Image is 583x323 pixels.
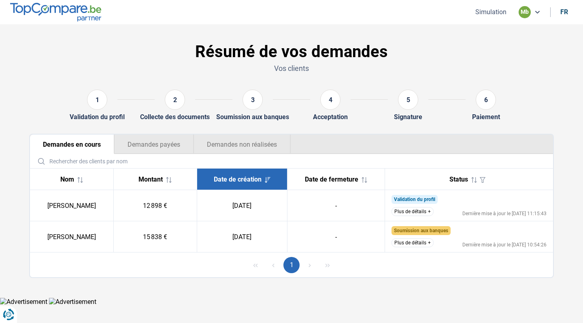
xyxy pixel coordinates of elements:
[265,257,281,273] button: Previous Page
[140,113,210,121] div: Collecte des documents
[462,211,547,216] div: Dernière mise à jour le [DATE] 11:15:43
[394,228,448,233] span: Soumission aux banques
[472,113,500,121] div: Paiement
[449,175,468,183] span: Status
[398,90,418,110] div: 5
[30,221,113,252] td: [PERSON_NAME]
[313,113,348,121] div: Acceptation
[462,242,547,247] div: Dernière mise à jour le [DATE] 10:54:26
[302,257,318,273] button: Next Page
[394,113,422,121] div: Signature
[319,257,336,273] button: Last Page
[283,257,300,273] button: Page 1
[197,221,287,252] td: [DATE]
[287,221,385,252] td: -
[247,257,264,273] button: First Page
[29,42,554,62] h1: Résumé de vos demandes
[87,90,107,110] div: 1
[10,3,101,21] img: TopCompare.be
[394,197,435,202] span: Validation du profil
[519,6,531,18] div: mb
[214,175,262,183] span: Date de création
[60,175,74,183] span: Nom
[216,113,289,121] div: Soumission aux banques
[392,238,434,247] button: Plus de détails
[138,175,163,183] span: Montant
[476,90,496,110] div: 6
[113,190,197,221] td: 12 898 €
[165,90,185,110] div: 2
[560,8,568,16] div: fr
[473,8,509,16] button: Simulation
[392,207,434,216] button: Plus de détails
[49,298,96,306] img: Advertisement
[70,113,125,121] div: Validation du profil
[243,90,263,110] div: 3
[287,190,385,221] td: -
[29,63,554,73] p: Vos clients
[197,190,287,221] td: [DATE]
[305,175,358,183] span: Date de fermeture
[30,135,114,154] button: Demandes en cours
[113,221,197,252] td: 15 838 €
[194,135,291,154] button: Demandes non réalisées
[30,190,113,221] td: [PERSON_NAME]
[114,135,194,154] button: Demandes payées
[320,90,340,110] div: 4
[33,154,550,168] input: Rechercher des clients par nom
